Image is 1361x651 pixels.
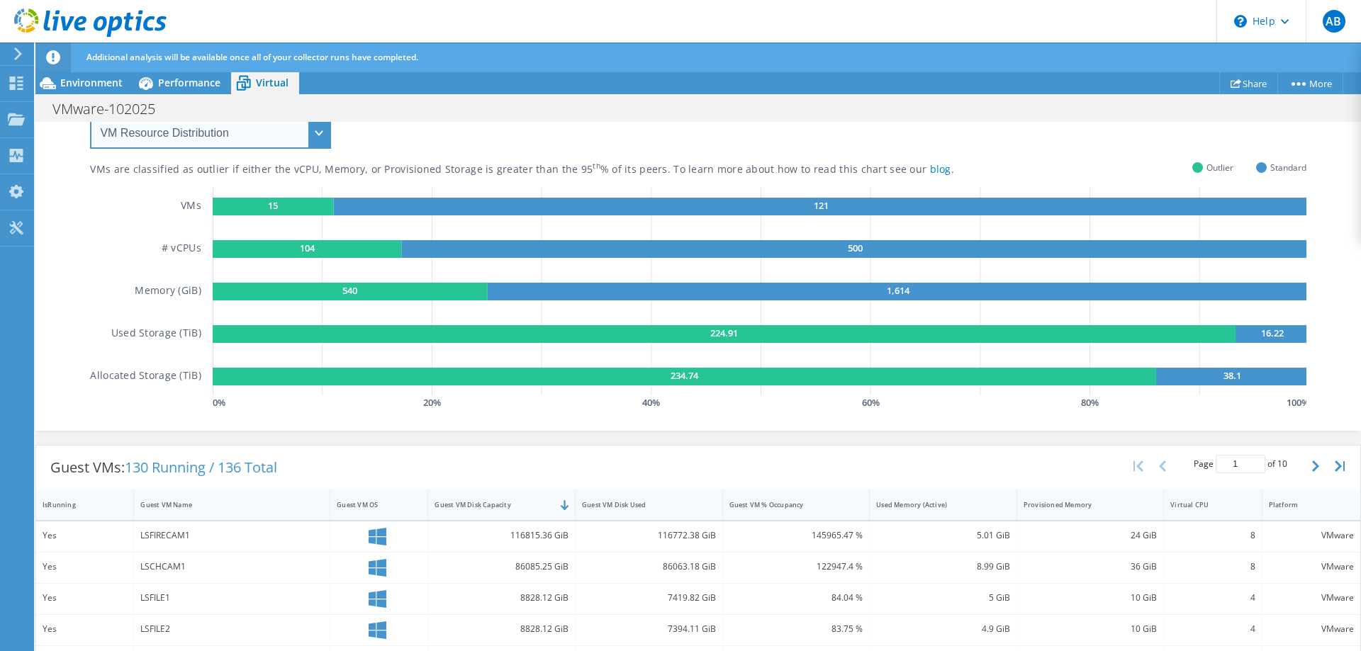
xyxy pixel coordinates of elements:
div: VMs are classified as outlier if either the vCPU, Memory, or Provisioned Storage is greater than ... [90,163,1025,176]
div: 8.99 GiB [876,559,1010,574]
div: 4.9 GiB [876,621,1010,637]
div: 116815.36 GiB [435,528,569,543]
div: 24 GiB [1024,528,1158,543]
div: Provisioned Memory [1024,500,1141,509]
div: 5.01 GiB [876,528,1010,543]
span: Virtual [256,76,289,89]
div: Guest VMs: [36,446,291,489]
div: 8 [1170,528,1255,543]
h5: Used Storage (TiB) [111,325,201,343]
div: LSFILE1 [140,590,323,606]
text: 104 [300,242,315,254]
div: Platform [1269,500,1337,509]
div: 145965.47 % [729,528,863,543]
a: Share [1219,72,1278,94]
svg: \n [1234,15,1247,28]
text: 20 % [423,396,441,409]
div: VMware [1269,559,1354,574]
text: 40 % [642,396,660,409]
div: Guest VM OS [337,500,404,509]
div: Yes [43,559,127,574]
div: 10 GiB [1024,590,1158,606]
a: More [1277,72,1343,94]
div: 84.04 % [729,590,863,606]
div: LSCHCAM1 [140,559,323,574]
div: Guest VM % Occupancy [729,500,846,509]
text: 38.1 [1223,369,1241,382]
span: Performance [158,76,220,89]
span: 130 Running / 136 Total [125,458,277,477]
text: 16.22 [1261,327,1284,339]
div: 4 [1170,590,1255,606]
text: 60 % [862,396,880,409]
div: 83.75 % [729,621,863,637]
h5: Allocated Storage (TiB) [90,368,201,385]
div: 10 GiB [1024,621,1158,637]
div: Virtual CPU [1170,500,1238,509]
text: 500 [848,242,863,254]
h5: # vCPUs [162,240,201,258]
span: Environment [60,76,123,89]
span: 10 [1277,458,1287,470]
div: 86085.25 GiB [435,559,569,574]
text: 1,614 [887,284,910,297]
div: LSFILE2 [140,621,323,637]
div: 116772.38 GiB [582,528,716,543]
div: 8828.12 GiB [435,621,569,637]
div: 36 GiB [1024,559,1158,574]
text: 234.74 [671,369,699,382]
div: LSFIRECAM1 [140,528,323,543]
div: 122947.4 % [729,559,863,574]
text: 100 % [1287,396,1309,409]
div: VMware [1269,528,1354,543]
h5: VMs [181,198,201,215]
a: blog [930,162,951,176]
h5: Memory (GiB) [135,283,201,300]
span: AB [1323,10,1345,33]
sup: th [593,161,600,171]
text: 121 [814,199,829,212]
span: Additional analysis will be available once all of your collector runs have completed. [86,51,418,63]
div: 4 [1170,621,1255,637]
text: 224.91 [710,327,738,339]
svg: GaugeChartPercentageAxisTexta [213,395,1306,409]
div: 86063.18 GiB [582,559,716,574]
div: VMware [1269,621,1354,637]
div: Guest VM Disk Capacity [435,500,551,509]
div: 5 GiB [876,590,1010,606]
div: IsRunning [43,500,110,509]
span: Outlier [1206,159,1233,176]
div: Yes [43,528,127,543]
div: 8828.12 GiB [435,590,569,606]
text: 540 [342,284,357,297]
div: Guest VM Name [140,500,306,509]
h1: VMware-102025 [46,101,177,117]
text: 0 % [213,396,225,409]
div: Yes [43,621,127,637]
text: 15 [268,199,278,212]
div: 7419.82 GiB [582,590,716,606]
span: Standard [1270,159,1306,176]
div: VMware [1269,590,1354,606]
div: 8 [1170,559,1255,574]
div: 7394.11 GiB [582,621,716,637]
div: Yes [43,590,127,606]
div: Used Memory (Active) [876,500,993,509]
text: 80 % [1081,396,1099,409]
div: Guest VM Disk Used [582,500,699,509]
input: jump to page [1216,455,1265,473]
span: Page of [1194,455,1287,473]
